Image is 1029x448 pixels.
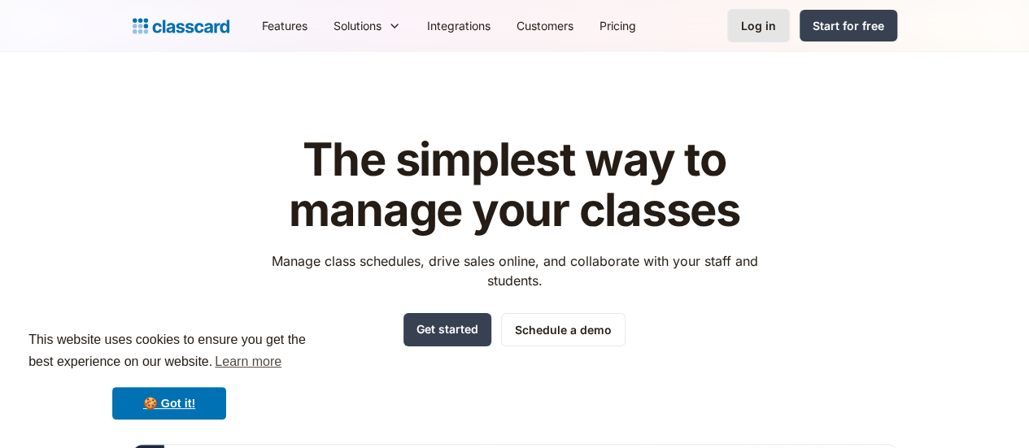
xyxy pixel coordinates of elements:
[501,313,626,346] a: Schedule a demo
[334,17,382,34] div: Solutions
[249,7,320,44] a: Features
[800,10,897,41] a: Start for free
[256,135,773,235] h1: The simplest way to manage your classes
[586,7,649,44] a: Pricing
[813,17,884,34] div: Start for free
[320,7,414,44] div: Solutions
[256,251,773,290] p: Manage class schedules, drive sales online, and collaborate with your staff and students.
[13,315,325,435] div: cookieconsent
[727,9,790,42] a: Log in
[414,7,504,44] a: Integrations
[212,350,284,374] a: learn more about cookies
[112,387,226,420] a: dismiss cookie message
[504,7,586,44] a: Customers
[403,313,491,346] a: Get started
[741,17,776,34] div: Log in
[133,15,229,37] a: home
[28,330,310,374] span: This website uses cookies to ensure you get the best experience on our website.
